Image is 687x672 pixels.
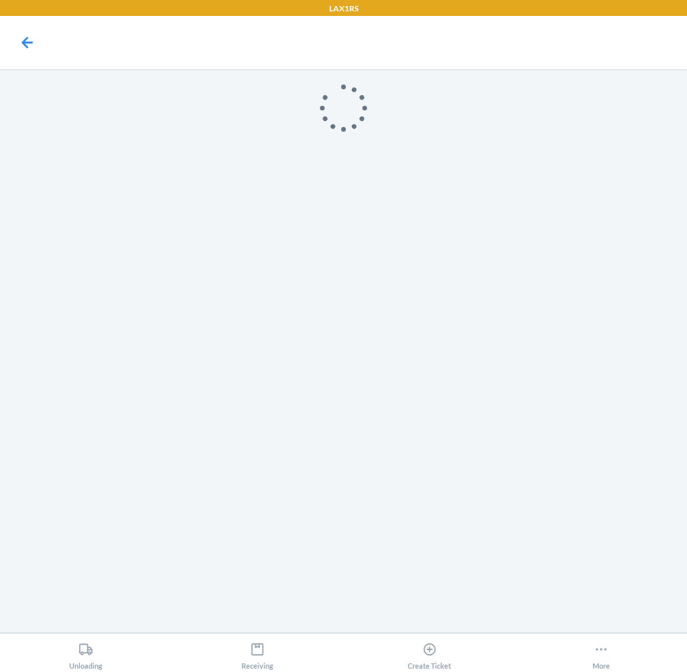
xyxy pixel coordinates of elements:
[593,637,610,670] div: More
[344,633,515,670] button: Create Ticket
[172,633,343,670] button: Receiving
[241,637,273,670] div: Receiving
[515,633,687,670] button: More
[69,637,102,670] div: Unloading
[329,3,358,15] p: LAX1RS
[408,637,451,670] div: Create Ticket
